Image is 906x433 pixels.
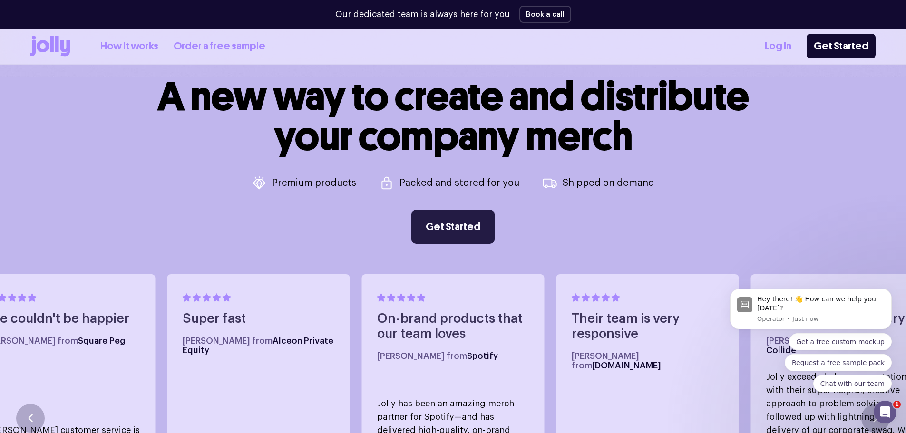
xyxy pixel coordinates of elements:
h5: [PERSON_NAME] from [377,351,529,361]
a: Order a free sample [174,38,265,54]
span: [DOMAIN_NAME] [592,361,661,370]
button: Book a call [519,6,571,23]
p: Shipped on demand [563,178,654,188]
p: Our dedicated team is always here for you [335,8,510,21]
span: 1 [893,401,901,408]
span: Spotify [467,352,498,360]
h5: [PERSON_NAME] from [572,351,724,370]
h5: [PERSON_NAME] from [183,336,335,355]
h1: A new way to create and distribute your company merch [157,77,749,156]
h4: Super fast [183,311,335,327]
span: Square Peg [78,337,126,345]
a: Log In [765,38,791,54]
h4: On-brand products that our team loves [377,311,529,342]
iframe: Intercom notifications message [716,280,906,398]
h4: Their team is very responsive [572,311,724,342]
p: Packed and stored for you [399,178,519,188]
iframe: Intercom live chat [874,401,896,423]
p: Premium products [272,178,356,188]
a: Get Started [411,210,495,244]
a: Get Started [807,34,876,58]
a: How it works [100,38,158,54]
